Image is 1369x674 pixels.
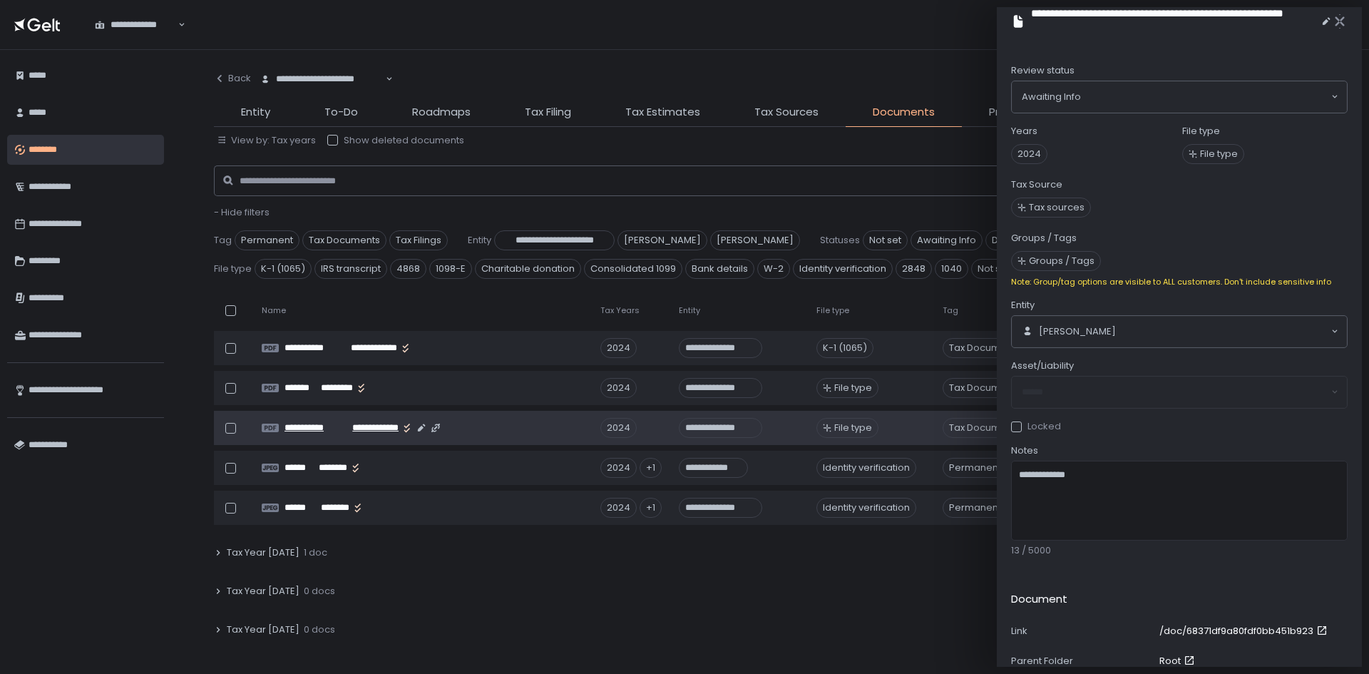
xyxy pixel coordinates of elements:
button: - Hide filters [214,206,270,219]
button: View by: Tax years [217,134,316,147]
span: Projections [989,104,1048,121]
span: Roadmaps [412,104,471,121]
span: File type [1200,148,1238,160]
span: [PERSON_NAME] [617,230,707,250]
span: Notes [1011,444,1038,457]
div: Identity verification [816,498,916,518]
button: Back [214,64,251,93]
span: Bank details [685,259,754,279]
span: 2848 [896,259,932,279]
span: [PERSON_NAME] [1039,325,1116,338]
span: Done [985,230,1023,250]
span: Tag [943,305,958,316]
div: Link [1011,625,1154,638]
div: Search for option [1012,316,1347,347]
span: Tax Year [DATE] [227,585,299,598]
span: Tax Documents [302,230,386,250]
div: Identity verification [816,458,916,478]
span: Permanent [943,498,1007,518]
div: 2024 [600,498,637,518]
span: Not set [971,259,1016,279]
span: Tax Year [DATE] [227,623,299,636]
span: Consolidated 1099 [584,259,682,279]
span: Tag [214,234,232,247]
span: Tax Documents [943,418,1027,438]
span: Tax Estimates [625,104,700,121]
span: Entity [241,104,270,121]
span: Permanent [943,458,1007,478]
span: File type [834,382,872,394]
span: W-2 [757,259,790,279]
span: Awaiting Info [1022,90,1081,104]
label: Groups / Tags [1011,232,1077,245]
span: Permanent [235,230,299,250]
input: Search for option [1081,90,1330,104]
span: Tax Documents [943,338,1027,358]
span: Tax sources [1029,201,1085,214]
span: 1040 [935,259,968,279]
span: Entity [679,305,700,316]
span: - Hide filters [214,205,270,219]
span: Identity verification [793,259,893,279]
div: K-1 (1065) [816,338,873,358]
span: Tax Filing [525,104,571,121]
span: 0 docs [304,623,335,636]
div: 2024 [600,458,637,478]
div: Search for option [86,10,185,40]
div: Note: Group/tag options are visible to ALL customers. Don't include sensitive info [1011,277,1348,287]
span: 2024 [1011,144,1047,164]
div: 2024 [600,418,637,438]
span: Tax Documents [943,378,1027,398]
label: Tax Source [1011,178,1062,191]
span: 4868 [390,259,426,279]
span: Entity [1011,299,1035,312]
span: Charitable donation [475,259,581,279]
span: 1098-E [429,259,472,279]
span: Tax Sources [754,104,819,121]
a: /doc/68371df9a80fdf0bb451b923 [1159,625,1330,638]
span: Awaiting Info [911,230,983,250]
span: File type [816,305,849,316]
span: [PERSON_NAME] [710,230,800,250]
span: Not set [863,230,908,250]
span: File type [214,262,252,275]
a: Root [1159,655,1198,668]
span: Tax Years [600,305,640,316]
div: +1 [640,458,662,478]
div: 13 / 5000 [1011,544,1348,557]
div: Back [214,72,251,85]
div: +1 [640,498,662,518]
span: IRS transcript [314,259,387,279]
span: Tax Filings [389,230,448,250]
span: Entity [468,234,491,247]
span: Review status [1011,64,1075,77]
span: Asset/Liability [1011,359,1074,372]
span: Groups / Tags [1029,255,1094,267]
span: 0 docs [304,585,335,598]
span: File type [834,422,872,434]
div: 2024 [600,338,637,358]
span: To-Do [324,104,358,121]
div: Search for option [251,64,393,94]
span: K-1 (1065) [255,259,312,279]
span: Statuses [820,234,860,247]
span: 1 doc [304,546,327,559]
div: 2024 [600,378,637,398]
div: Parent Folder [1011,655,1154,668]
div: Search for option [1012,81,1347,113]
span: Documents [873,104,935,121]
input: Search for option [176,18,177,32]
span: Tax Year [DATE] [227,546,299,559]
label: File type [1182,125,1220,138]
span: Name [262,305,286,316]
label: Years [1011,125,1037,138]
input: Search for option [1116,325,1330,339]
h2: Document [1011,591,1067,608]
